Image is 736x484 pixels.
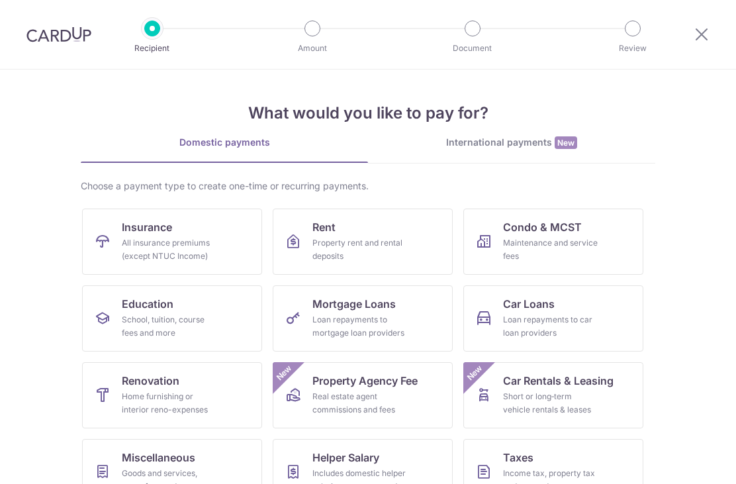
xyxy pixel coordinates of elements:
span: Helper Salary [312,450,379,465]
div: Home furnishing or interior reno-expenses [122,390,217,416]
a: RenovationHome furnishing or interior reno-expenses [82,362,262,428]
div: Short or long‑term vehicle rentals & leases [503,390,598,416]
a: EducationSchool, tuition, course fees and more [82,285,262,352]
div: Choose a payment type to create one-time or recurring payments. [81,179,655,193]
div: Maintenance and service fees [503,236,598,263]
div: Property rent and rental deposits [312,236,408,263]
p: Document [424,42,522,55]
div: Loan repayments to mortgage loan providers [312,313,408,340]
a: Car LoansLoan repayments to car loan providers [463,285,643,352]
span: Car Loans [503,296,555,312]
span: Insurance [122,219,172,235]
a: Car Rentals & LeasingShort or long‑term vehicle rentals & leasesNew [463,362,643,428]
div: International payments [368,136,655,150]
div: School, tuition, course fees and more [122,313,217,340]
p: Recipient [103,42,201,55]
a: InsuranceAll insurance premiums (except NTUC Income) [82,209,262,275]
a: Condo & MCSTMaintenance and service fees [463,209,643,275]
span: New [464,362,486,384]
span: Miscellaneous [122,450,195,465]
a: RentProperty rent and rental deposits [273,209,453,275]
div: Real estate agent commissions and fees [312,390,408,416]
span: Renovation [122,373,179,389]
span: Taxes [503,450,533,465]
div: All insurance premiums (except NTUC Income) [122,236,217,263]
span: Education [122,296,173,312]
span: New [555,136,577,149]
h4: What would you like to pay for? [81,101,655,125]
span: Mortgage Loans [312,296,396,312]
div: Domestic payments [81,136,368,149]
span: New [273,362,295,384]
img: CardUp [26,26,91,42]
span: Car Rentals & Leasing [503,373,614,389]
div: Loan repayments to car loan providers [503,313,598,340]
span: Property Agency Fee [312,373,418,389]
p: Amount [263,42,361,55]
a: Property Agency FeeReal estate agent commissions and feesNew [273,362,453,428]
span: Rent [312,219,336,235]
p: Review [584,42,682,55]
a: Mortgage LoansLoan repayments to mortgage loan providers [273,285,453,352]
span: Condo & MCST [503,219,582,235]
